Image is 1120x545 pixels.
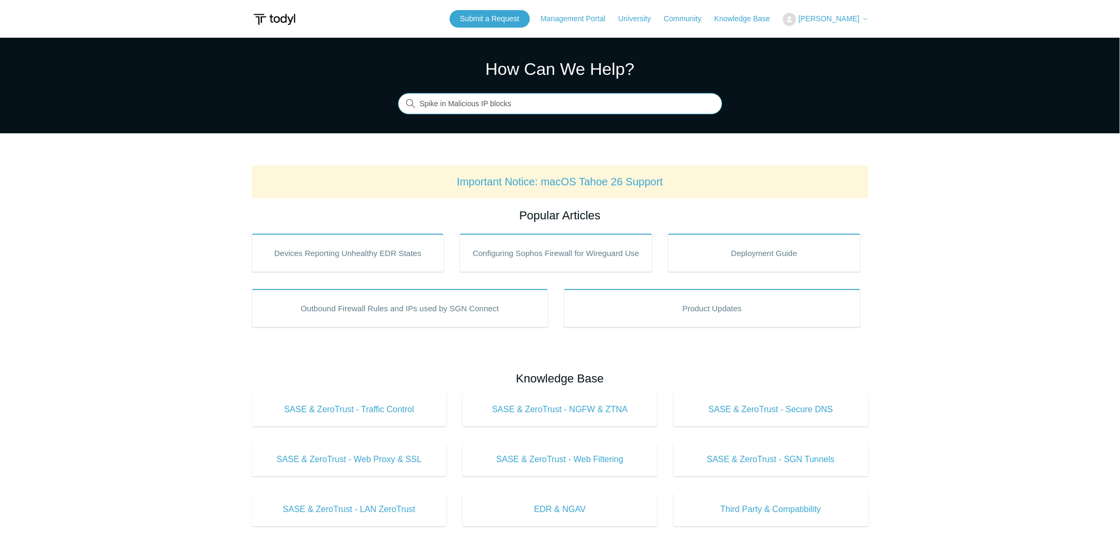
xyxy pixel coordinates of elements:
a: EDR & NGAV [462,492,658,526]
span: SASE & ZeroTrust - Web Proxy & SSL [268,453,431,466]
span: SASE & ZeroTrust - Secure DNS [689,403,853,416]
h1: How Can We Help? [398,56,722,82]
a: SASE & ZeroTrust - Web Proxy & SSL [252,442,447,476]
a: SASE & ZeroTrust - SGN Tunnels [673,442,869,476]
a: Product Updates [564,289,861,327]
a: Third Party & Compatibility [673,492,869,526]
a: University [618,13,661,24]
span: [PERSON_NAME] [798,14,860,23]
input: Search [398,93,722,115]
a: Deployment Guide [668,234,861,272]
a: SASE & ZeroTrust - NGFW & ZTNA [462,393,658,427]
a: Important Notice: macOS Tahoe 26 Support [457,176,663,188]
h2: Popular Articles [252,207,869,224]
button: [PERSON_NAME] [783,13,868,26]
a: SASE & ZeroTrust - LAN ZeroTrust [252,492,447,526]
a: Knowledge Base [714,13,781,24]
span: SASE & ZeroTrust - Traffic Control [268,403,431,416]
a: SASE & ZeroTrust - Traffic Control [252,393,447,427]
a: Community [664,13,712,24]
span: SASE & ZeroTrust - SGN Tunnels [689,453,853,466]
span: SASE & ZeroTrust - Web Filtering [478,453,642,466]
a: Devices Reporting Unhealthy EDR States [252,234,444,272]
a: SASE & ZeroTrust - Secure DNS [673,393,869,427]
span: SASE & ZeroTrust - NGFW & ZTNA [478,403,642,416]
a: Configuring Sophos Firewall for Wireguard Use [460,234,652,272]
span: SASE & ZeroTrust - LAN ZeroTrust [268,503,431,516]
a: SASE & ZeroTrust - Web Filtering [462,442,658,476]
h2: Knowledge Base [252,370,869,387]
a: Submit a Request [450,10,530,28]
a: Management Portal [541,13,616,24]
span: Third Party & Compatibility [689,503,853,516]
a: Outbound Firewall Rules and IPs used by SGN Connect [252,289,549,327]
img: Todyl Support Center Help Center home page [252,10,297,29]
span: EDR & NGAV [478,503,642,516]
